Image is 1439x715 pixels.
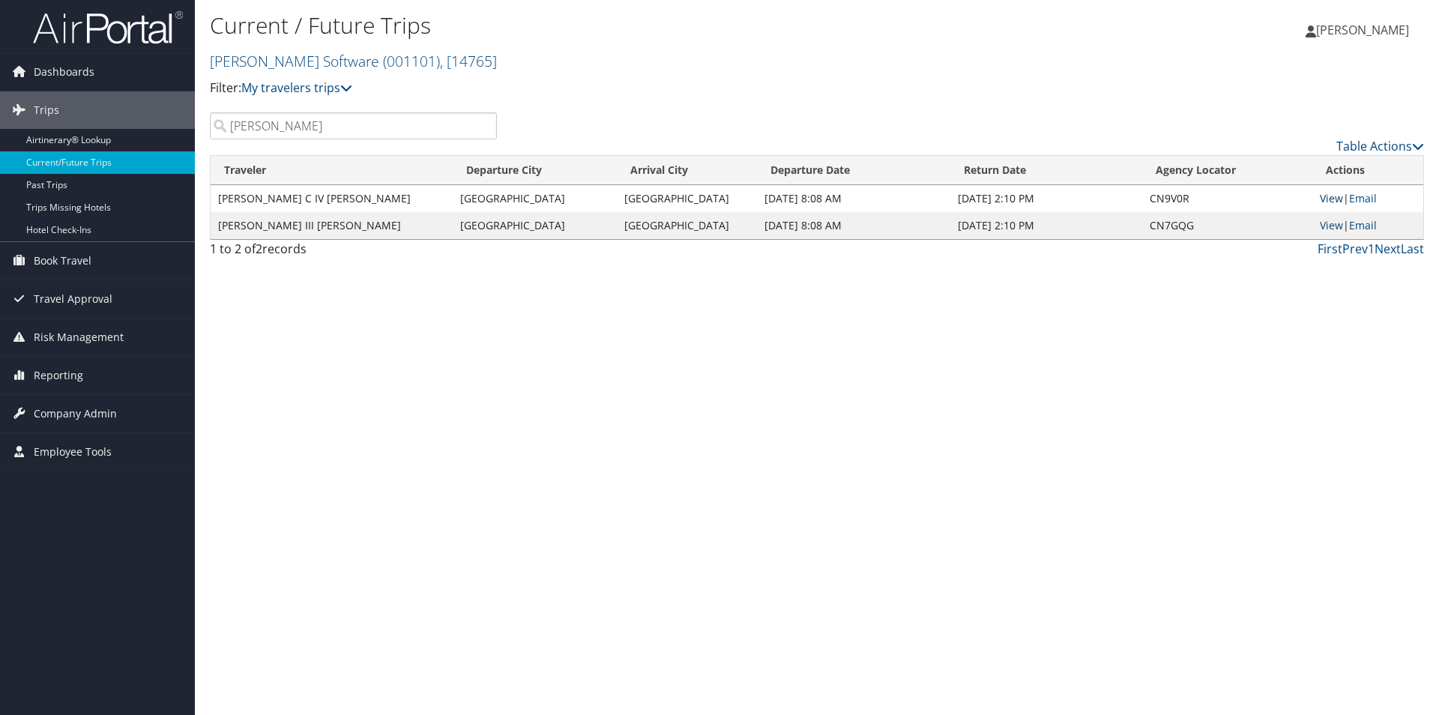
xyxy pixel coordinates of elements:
[210,79,1019,98] p: Filter:
[1306,7,1424,52] a: [PERSON_NAME]
[1142,212,1312,239] td: CN7GQG
[34,433,112,471] span: Employee Tools
[617,156,757,185] th: Arrival City: activate to sort column ascending
[1401,241,1424,257] a: Last
[34,53,94,91] span: Dashboards
[211,156,453,185] th: Traveler: activate to sort column ascending
[210,10,1019,41] h1: Current / Future Trips
[383,51,440,71] span: ( 001101 )
[617,185,757,212] td: [GEOGRAPHIC_DATA]
[453,212,617,239] td: [GEOGRAPHIC_DATA]
[34,280,112,318] span: Travel Approval
[211,185,453,212] td: [PERSON_NAME] C IV [PERSON_NAME]
[950,185,1143,212] td: [DATE] 2:10 PM
[757,156,950,185] th: Departure Date: activate to sort column descending
[33,10,183,45] img: airportal-logo.png
[210,112,497,139] input: Search Traveler or Arrival City
[757,185,950,212] td: [DATE] 8:08 AM
[1349,218,1377,232] a: Email
[453,156,617,185] th: Departure City: activate to sort column ascending
[1320,218,1343,232] a: View
[1316,22,1409,38] span: [PERSON_NAME]
[211,212,453,239] td: [PERSON_NAME] III [PERSON_NAME]
[34,395,117,432] span: Company Admin
[1312,185,1423,212] td: |
[241,79,352,96] a: My travelers trips
[453,185,617,212] td: [GEOGRAPHIC_DATA]
[1320,191,1343,205] a: View
[34,91,59,129] span: Trips
[757,212,950,239] td: [DATE] 8:08 AM
[1312,156,1423,185] th: Actions
[210,240,497,265] div: 1 to 2 of records
[1349,191,1377,205] a: Email
[1142,185,1312,212] td: CN9V0R
[210,51,497,71] a: [PERSON_NAME] Software
[1318,241,1342,257] a: First
[1342,241,1368,257] a: Prev
[1375,241,1401,257] a: Next
[1142,156,1312,185] th: Agency Locator: activate to sort column ascending
[34,319,124,356] span: Risk Management
[950,156,1143,185] th: Return Date: activate to sort column ascending
[617,212,757,239] td: [GEOGRAPHIC_DATA]
[34,357,83,394] span: Reporting
[1312,212,1423,239] td: |
[1368,241,1375,257] a: 1
[256,241,262,257] span: 2
[1336,138,1424,154] a: Table Actions
[34,242,91,280] span: Book Travel
[440,51,497,71] span: , [ 14765 ]
[950,212,1143,239] td: [DATE] 2:10 PM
